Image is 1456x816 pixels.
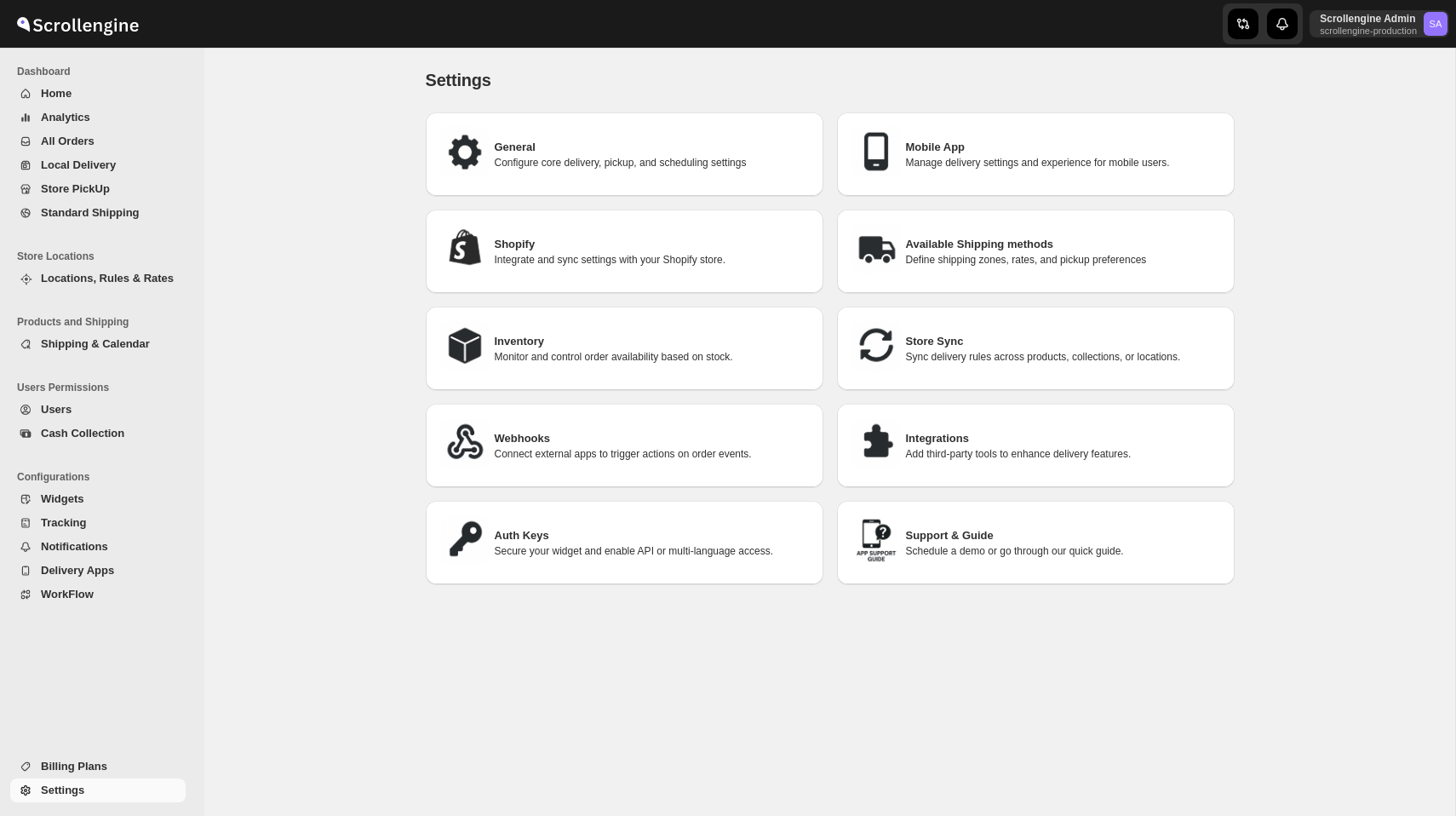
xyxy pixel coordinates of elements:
[41,516,86,529] span: Tracking
[1310,10,1449,37] button: User menu
[41,206,140,219] span: Standard Shipping
[439,126,490,177] img: General
[851,417,902,468] img: Integrations
[41,427,124,440] span: Cash Collection
[851,223,902,274] img: Available Shipping methods
[906,350,1221,364] p: Sync delivery rules across products, collections, or locations.
[41,403,72,416] span: Users
[41,87,72,100] span: Home
[17,315,192,329] span: Products and Shipping
[10,487,186,511] button: Widgets
[10,129,186,153] button: All Orders
[10,583,186,606] button: WorkFlow
[851,126,902,177] img: Mobile App
[439,417,490,468] img: Webhooks
[495,253,810,267] p: Integrate and sync settings with your Shopify store.
[495,430,810,447] h3: Webhooks
[906,253,1221,267] p: Define shipping zones, rates, and pickup preferences
[10,82,186,106] button: Home
[41,158,116,171] span: Local Delivery
[851,320,902,371] img: Store Sync
[906,156,1221,170] p: Manage delivery settings and experience for mobile users.
[1320,26,1417,36] p: scrollengine-production
[41,111,90,124] span: Analytics
[1430,19,1442,29] text: SA
[1320,12,1417,26] p: Scrollengine Admin
[14,3,141,45] img: ScrollEngine
[495,236,810,253] h3: Shopify
[17,65,192,78] span: Dashboard
[495,350,810,364] p: Monitor and control order availability based on stock.
[906,430,1221,447] h3: Integrations
[41,272,174,284] span: Locations, Rules & Rates
[439,223,490,274] img: Shopify
[41,784,84,796] span: Settings
[439,320,490,371] img: Inventory
[906,447,1221,461] p: Add third-party tools to enhance delivery features.
[851,514,902,566] img: Support & Guide
[10,755,186,779] button: Billing Plans
[495,544,810,558] p: Secure your widget and enable API or multi-language access.
[41,588,94,601] span: WorkFlow
[41,135,95,147] span: All Orders
[41,182,110,195] span: Store PickUp
[17,250,192,263] span: Store Locations
[1424,12,1447,36] span: Scrollengine Admin
[439,514,490,566] img: Auth Keys
[41,564,114,577] span: Delivery Apps
[495,139,810,156] h3: General
[906,333,1221,350] h3: Store Sync
[495,333,810,350] h3: Inventory
[10,559,186,583] button: Delivery Apps
[10,398,186,422] button: Users
[10,535,186,559] button: Notifications
[10,511,186,535] button: Tracking
[41,337,150,350] span: Shipping & Calendar
[41,760,107,773] span: Billing Plans
[906,139,1221,156] h3: Mobile App
[17,381,192,394] span: Users Permissions
[495,156,810,170] p: Configure core delivery, pickup, and scheduling settings
[41,492,83,505] span: Widgets
[426,71,491,89] span: Settings
[495,447,810,461] p: Connect external apps to trigger actions on order events.
[906,544,1221,558] p: Schedule a demo or go through our quick guide.
[495,527,810,544] h3: Auth Keys
[10,422,186,445] button: Cash Collection
[10,267,186,290] button: Locations, Rules & Rates
[10,106,186,129] button: Analytics
[10,779,186,802] button: Settings
[10,332,186,356] button: Shipping & Calendar
[41,540,108,553] span: Notifications
[17,470,192,484] span: Configurations
[906,236,1221,253] h3: Available Shipping methods
[906,527,1221,544] h3: Support & Guide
